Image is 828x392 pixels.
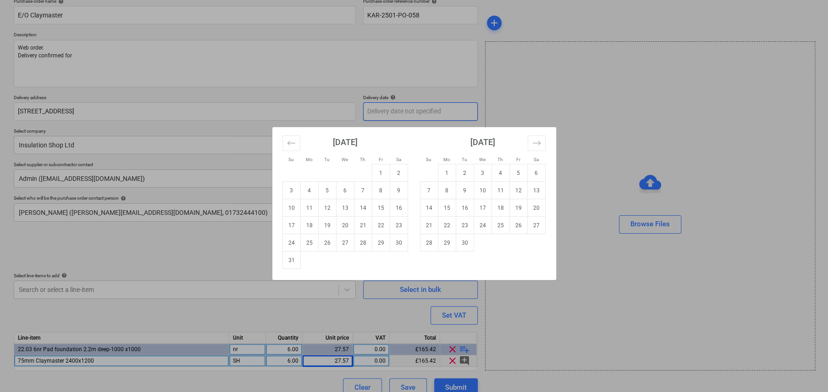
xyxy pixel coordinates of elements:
small: Mo [306,157,313,162]
td: Thursday, August 21, 2025 [354,217,372,234]
td: Saturday, August 23, 2025 [390,217,408,234]
td: Friday, September 12, 2025 [509,182,527,199]
td: Monday, September 15, 2025 [438,199,456,217]
td: Monday, August 18, 2025 [300,217,318,234]
td: Wednesday, August 20, 2025 [336,217,354,234]
td: Wednesday, August 27, 2025 [336,234,354,252]
td: Sunday, September 21, 2025 [420,217,438,234]
td: Monday, September 29, 2025 [438,234,456,252]
td: Monday, August 11, 2025 [300,199,318,217]
td: Wednesday, September 17, 2025 [474,199,491,217]
button: Move forward to switch to the next month. [528,135,546,151]
td: Sunday, August 17, 2025 [282,217,300,234]
td: Tuesday, August 12, 2025 [318,199,336,217]
td: Monday, September 1, 2025 [438,164,456,182]
td: Saturday, September 13, 2025 [527,182,545,199]
td: Wednesday, August 13, 2025 [336,199,354,217]
td: Thursday, August 7, 2025 [354,182,372,199]
td: Friday, August 1, 2025 [372,164,390,182]
td: Friday, September 19, 2025 [509,199,527,217]
td: Thursday, August 14, 2025 [354,199,372,217]
td: Saturday, August 16, 2025 [390,199,408,217]
small: We [342,157,348,162]
small: Tu [462,157,467,162]
td: Friday, August 8, 2025 [372,182,390,199]
td: Wednesday, September 3, 2025 [474,164,491,182]
small: We [479,157,486,162]
td: Saturday, September 27, 2025 [527,217,545,234]
td: Sunday, September 7, 2025 [420,182,438,199]
td: Friday, September 5, 2025 [509,164,527,182]
td: Tuesday, August 26, 2025 [318,234,336,252]
td: Thursday, September 11, 2025 [491,182,509,199]
small: Mo [443,157,450,162]
td: Tuesday, September 30, 2025 [456,234,474,252]
strong: [DATE] [333,137,358,147]
td: Thursday, September 18, 2025 [491,199,509,217]
td: Sunday, August 10, 2025 [282,199,300,217]
td: Wednesday, August 6, 2025 [336,182,354,199]
small: Su [426,157,431,162]
small: Fr [516,157,520,162]
td: Friday, August 29, 2025 [372,234,390,252]
td: Tuesday, September 23, 2025 [456,217,474,234]
td: Saturday, August 30, 2025 [390,234,408,252]
td: Sunday, September 28, 2025 [420,234,438,252]
td: Monday, September 8, 2025 [438,182,456,199]
td: Wednesday, September 24, 2025 [474,217,491,234]
td: Saturday, August 2, 2025 [390,164,408,182]
td: Tuesday, August 5, 2025 [318,182,336,199]
td: Tuesday, September 16, 2025 [456,199,474,217]
td: Monday, September 22, 2025 [438,217,456,234]
td: Sunday, August 24, 2025 [282,234,300,252]
small: Sa [534,157,539,162]
iframe: Chat Widget [782,348,828,392]
td: Thursday, August 28, 2025 [354,234,372,252]
td: Tuesday, September 2, 2025 [456,164,474,182]
td: Thursday, September 25, 2025 [491,217,509,234]
small: Fr [379,157,383,162]
td: Friday, August 22, 2025 [372,217,390,234]
td: Thursday, September 4, 2025 [491,164,509,182]
td: Tuesday, September 9, 2025 [456,182,474,199]
strong: [DATE] [470,137,495,147]
td: Saturday, September 20, 2025 [527,199,545,217]
button: Move backward to switch to the previous month. [282,135,300,151]
small: Su [288,157,294,162]
td: Saturday, September 6, 2025 [527,164,545,182]
td: Monday, August 4, 2025 [300,182,318,199]
td: Tuesday, August 19, 2025 [318,217,336,234]
td: Saturday, August 9, 2025 [390,182,408,199]
td: Monday, August 25, 2025 [300,234,318,252]
td: Friday, September 26, 2025 [509,217,527,234]
td: Sunday, August 3, 2025 [282,182,300,199]
div: Calendar [272,127,556,280]
small: Th [360,157,365,162]
td: Sunday, August 31, 2025 [282,252,300,269]
small: Sa [396,157,401,162]
small: Tu [324,157,330,162]
td: Friday, August 15, 2025 [372,199,390,217]
td: Wednesday, September 10, 2025 [474,182,491,199]
small: Th [497,157,503,162]
td: Sunday, September 14, 2025 [420,199,438,217]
